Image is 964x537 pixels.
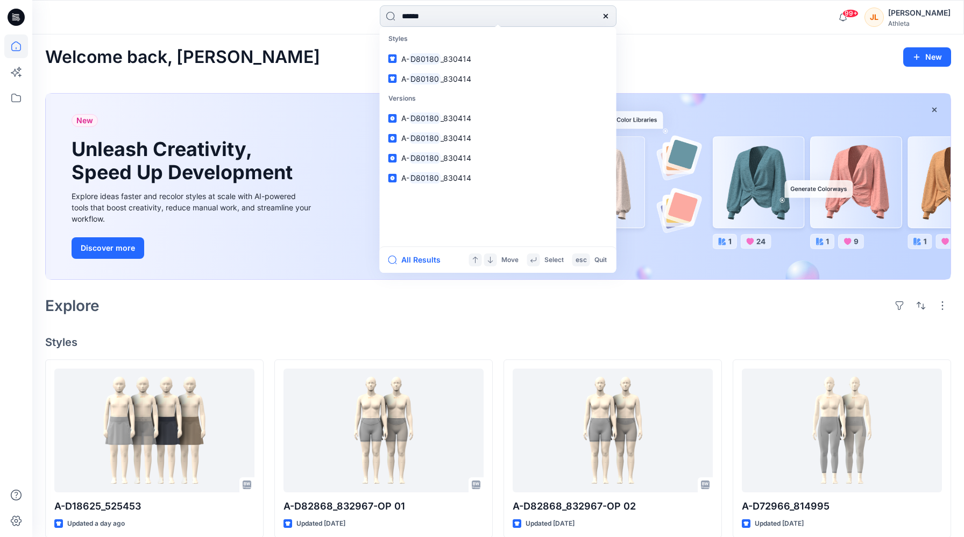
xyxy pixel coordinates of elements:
span: A- [401,74,409,83]
div: Explore ideas faster and recolor styles at scale with AI-powered tools that boost creativity, red... [72,190,314,224]
mark: D80180 [409,112,441,124]
p: Versions [382,89,614,109]
span: _830414 [441,54,471,63]
span: A- [401,54,409,63]
span: _830414 [441,114,471,123]
span: A- [401,153,409,162]
p: Updated [DATE] [526,518,575,529]
button: New [903,47,951,67]
h2: Explore [45,297,100,314]
p: A-D82868_832967-OP 02 [513,499,713,514]
a: A-D82868_832967-OP 02 [513,369,713,492]
a: A-D80180_830414 [382,128,614,148]
a: A-D82868_832967-OP 01 [283,369,484,492]
mark: D80180 [409,53,441,65]
a: A-D18625_525453 [54,369,254,492]
div: JL [864,8,884,27]
mark: D80180 [409,172,441,184]
span: New [76,114,93,127]
p: A-D82868_832967-OP 01 [283,499,484,514]
div: [PERSON_NAME] [888,6,951,19]
span: _830414 [441,153,471,162]
a: A-D80180_830414 [382,148,614,168]
div: Athleta [888,19,951,27]
span: A- [401,114,409,123]
p: Updated [DATE] [296,518,345,529]
span: _830414 [441,173,471,182]
mark: D80180 [409,132,441,144]
p: Styles [382,29,614,49]
p: A-D72966_814995 [742,499,942,514]
p: esc [576,255,587,266]
a: Discover more [72,237,314,259]
span: A- [401,173,409,182]
a: A-D80180_830414 [382,69,614,89]
p: Quit [594,255,607,266]
p: Select [544,255,564,266]
p: Updated [DATE] [755,518,804,529]
a: A-D80180_830414 [382,168,614,188]
span: 99+ [842,9,859,18]
h2: Welcome back, [PERSON_NAME] [45,47,320,67]
mark: D80180 [409,152,441,164]
button: All Results [388,253,448,266]
p: Move [501,255,519,266]
mark: D80180 [409,73,441,85]
span: _830414 [441,133,471,143]
span: A- [401,133,409,143]
a: A-D80180_830414 [382,108,614,128]
h4: Styles [45,336,951,349]
h1: Unleash Creativity, Speed Up Development [72,138,297,184]
a: A-D80180_830414 [382,49,614,69]
button: Discover more [72,237,144,259]
p: Updated a day ago [67,518,125,529]
a: A-D72966_814995 [742,369,942,492]
span: _830414 [441,74,471,83]
p: A-D18625_525453 [54,499,254,514]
